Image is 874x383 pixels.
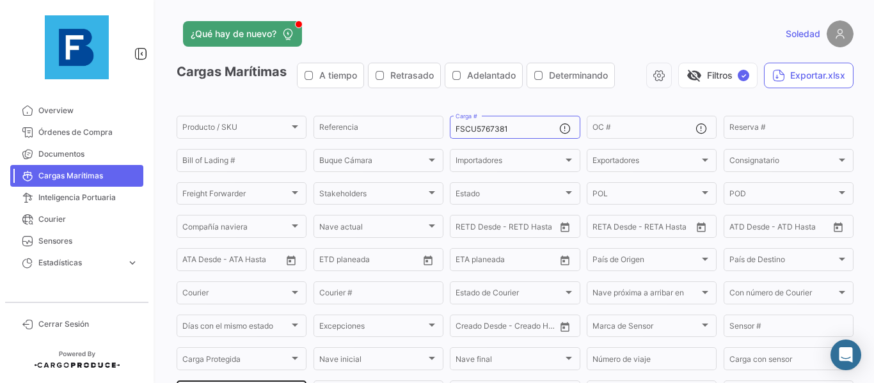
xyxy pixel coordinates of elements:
div: Abrir Intercom Messenger [830,340,861,370]
input: Creado Hasta [508,324,555,332]
input: ATD Desde [729,224,770,233]
img: 12429640-9da8-4fa2-92c4-ea5716e443d2.jpg [45,15,109,79]
button: Open calendar [692,217,711,237]
span: Buque Cámara [319,158,426,167]
span: Marca de Sensor [592,324,699,332]
span: Estadísticas [38,257,122,269]
span: Importadores [456,158,562,167]
span: Inteligencia Portuaria [38,192,138,203]
button: Open calendar [282,251,301,270]
span: Courier [38,214,138,225]
span: Cargas Marítimas [38,170,138,182]
span: Producto / SKU [182,125,289,134]
input: Hasta [624,224,672,233]
a: Órdenes de Compra [10,121,143,143]
span: Carga Protegida [182,357,289,366]
span: Stakeholders [319,191,426,200]
span: Sensores [38,235,138,247]
input: Hasta [488,224,535,233]
span: Consignatario [729,158,836,167]
input: Desde [592,224,616,233]
input: ATD Hasta [779,224,826,233]
button: Open calendar [418,251,438,270]
input: ATA Hasta [230,257,278,266]
button: Open calendar [555,217,575,237]
span: Adelantado [467,69,516,82]
span: ✓ [738,70,749,81]
span: POD [729,191,836,200]
input: Hasta [488,257,535,266]
span: Días con el mismo estado [182,324,289,332]
span: ¿Qué hay de nuevo? [191,27,276,40]
span: Nave inicial [319,357,426,366]
span: Compañía naviera [182,224,289,233]
span: Con número de Courier [729,290,836,299]
a: Sensores [10,230,143,252]
span: Estado de Courier [456,290,562,299]
span: Retrasado [390,69,434,82]
span: Overview [38,105,138,116]
button: A tiempo [298,63,363,88]
button: visibility_offFiltros✓ [678,63,758,88]
img: placeholder-user.png [827,20,854,47]
a: Courier [10,208,143,230]
button: Determinando [527,63,614,88]
span: expand_more [127,257,138,269]
span: Determinando [549,69,608,82]
span: Órdenes de Compra [38,127,138,138]
button: ¿Qué hay de nuevo? [183,21,302,47]
a: Documentos [10,143,143,165]
input: Hasta [351,257,399,266]
span: Courier [182,290,289,299]
a: Inteligencia Portuaria [10,187,143,208]
span: Freight Forwarder [182,191,289,200]
span: Documentos [38,148,138,160]
button: Retrasado [369,63,440,88]
span: Nave actual [319,224,426,233]
span: País de Origen [592,257,699,266]
button: Exportar.xlsx [764,63,854,88]
span: POL [592,191,699,200]
input: Desde [456,257,479,266]
a: Cargas Marítimas [10,165,143,187]
button: Open calendar [829,217,848,237]
input: Desde [456,224,479,233]
span: Excepciones [319,324,426,332]
span: Exportadores [592,158,699,167]
span: Cerrar Sesión [38,318,138,330]
input: Creado Desde [456,324,499,332]
button: Open calendar [555,317,575,336]
input: Desde [319,257,342,266]
button: Adelantado [445,63,522,88]
h3: Cargas Marítimas [177,63,619,88]
span: Nave próxima a arribar en [592,290,699,299]
input: ATA Desde [182,257,221,266]
span: Nave final [456,357,562,366]
a: Overview [10,100,143,121]
span: visibility_off [687,68,702,83]
span: Soledad [786,27,820,40]
span: País de Destino [729,257,836,266]
span: Carga con sensor [729,357,836,366]
button: Open calendar [555,251,575,270]
span: A tiempo [319,69,357,82]
span: Estado [456,191,562,200]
